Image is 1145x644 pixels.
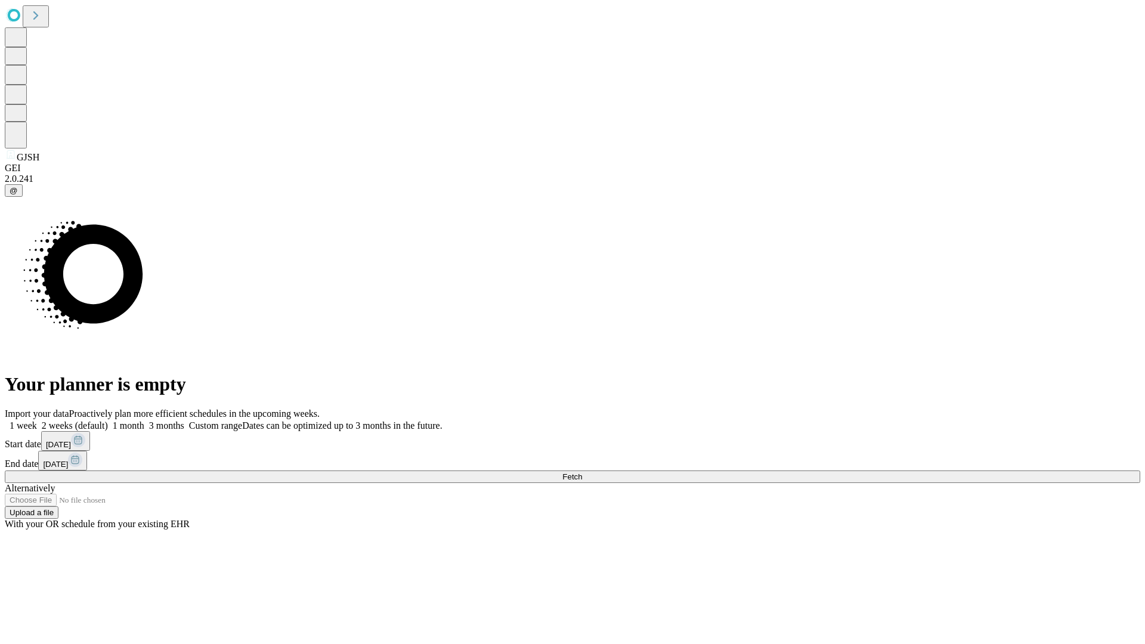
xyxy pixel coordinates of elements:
button: [DATE] [41,431,90,451]
span: Proactively plan more efficient schedules in the upcoming weeks. [69,408,320,419]
span: Dates can be optimized up to 3 months in the future. [242,420,442,431]
span: [DATE] [43,460,68,469]
div: Start date [5,431,1140,451]
span: @ [10,186,18,195]
span: Fetch [562,472,582,481]
button: Fetch [5,470,1140,483]
span: [DATE] [46,440,71,449]
span: Import your data [5,408,69,419]
span: With your OR schedule from your existing EHR [5,519,190,529]
div: 2.0.241 [5,174,1140,184]
span: 2 weeks (default) [42,420,108,431]
span: 1 month [113,420,144,431]
span: Alternatively [5,483,55,493]
button: @ [5,184,23,197]
button: Upload a file [5,506,58,519]
h1: Your planner is empty [5,373,1140,395]
span: Custom range [189,420,242,431]
span: 1 week [10,420,37,431]
span: GJSH [17,152,39,162]
span: 3 months [149,420,184,431]
div: End date [5,451,1140,470]
button: [DATE] [38,451,87,470]
div: GEI [5,163,1140,174]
